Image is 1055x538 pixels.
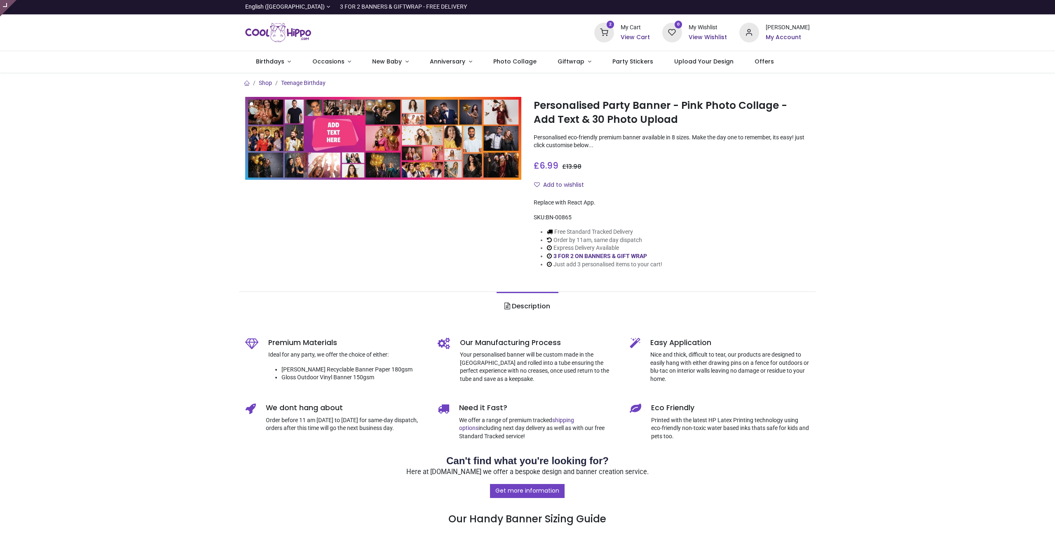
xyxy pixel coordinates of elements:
[245,454,810,468] h2: Can't find what you're looking for?
[607,21,614,28] sup: 2
[497,292,558,321] a: Description
[689,23,727,32] div: My Wishlist
[534,134,810,150] p: Personalised eco-friendly premium banner available in 8 sizes. Make the day one to remember, its ...
[372,57,402,66] span: New Baby
[621,23,650,32] div: My Cart
[566,162,581,171] span: 13.98
[689,33,727,42] a: View Wishlist
[547,236,662,244] li: Order by 11am, same day dispatch
[675,21,682,28] sup: 0
[539,160,558,172] span: 6.99
[534,199,810,207] div: Replace with React App.
[553,253,647,259] a: 3 FOR 2 ON BANNERS & GIFT WRAP
[362,51,420,73] a: New Baby
[430,57,465,66] span: Anniversary
[637,3,810,11] iframe: Customer reviews powered by Trustpilot
[459,403,618,413] h5: Need it Fast?
[547,51,602,73] a: Giftwrap
[245,3,330,11] a: English ([GEOGRAPHIC_DATA])
[245,468,810,477] p: Here at [DOMAIN_NAME] we offer a bespoke design and banner creation service.
[650,351,810,383] p: Nice and thick, difficult to tear, our products are designed to easily hang with either drawing p...
[493,57,537,66] span: Photo Collage
[651,403,810,413] h5: Eco Friendly
[621,33,650,42] a: View Cart
[259,80,272,86] a: Shop
[268,351,425,359] p: Ideal for any party, we offer the choice of either:
[674,57,734,66] span: Upload Your Design
[594,29,614,35] a: 2
[534,214,810,222] div: SKU:
[534,182,540,188] i: Add to wishlist
[281,366,425,374] li: [PERSON_NAME] Recyclable Banner Paper 180gsm
[245,484,810,526] h3: Our Handy Banner Sizing Guide
[419,51,483,73] a: Anniversary
[534,160,558,172] span: £
[547,228,662,236] li: Free Standard Tracked Delivery
[662,29,682,35] a: 0
[766,33,810,42] a: My Account
[245,21,311,44] a: Logo of Cool Hippo
[534,178,591,192] button: Add to wishlistAdd to wishlist
[766,23,810,32] div: [PERSON_NAME]
[302,51,362,73] a: Occasions
[266,416,425,432] p: Order before 11 am [DATE] to [DATE] for same-day dispatch, orders after this time will go the nex...
[547,244,662,252] li: Express Delivery Available
[562,162,581,171] span: £
[245,97,521,180] img: Personalised Party Banner - Pink Photo Collage - Add Text & 30 Photo Upload
[268,338,425,348] h5: Premium Materials
[558,57,584,66] span: Giftwrap
[547,261,662,269] li: Just add 3 personalised items to your cart!
[281,374,425,382] li: Gloss Outdoor Vinyl Banner 150gsm
[245,21,311,44] img: Cool Hippo
[340,3,467,11] div: 3 FOR 2 BANNERS & GIFTWRAP - FREE DELIVERY
[651,416,810,441] p: Printed with the latest HP Latex Printing technology using eco-friendly non-toxic water based ink...
[755,57,774,66] span: Offers
[281,80,326,86] a: Teenage Birthday
[546,214,572,221] span: BN-00865
[459,416,618,441] p: We offer a range of premium tracked including next day delivery as well as with our free Standard...
[460,351,618,383] p: Your personalised banner will be custom made in the [GEOGRAPHIC_DATA] and rolled into a tube ensu...
[460,338,618,348] h5: Our Manufacturing Process
[612,57,653,66] span: Party Stickers
[650,338,810,348] h5: Easy Application
[534,99,810,127] h1: Personalised Party Banner - Pink Photo Collage - Add Text & 30 Photo Upload
[490,484,565,498] a: Get more information
[245,51,302,73] a: Birthdays
[312,57,345,66] span: Occasions
[256,57,284,66] span: Birthdays
[266,403,425,413] h5: We dont hang about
